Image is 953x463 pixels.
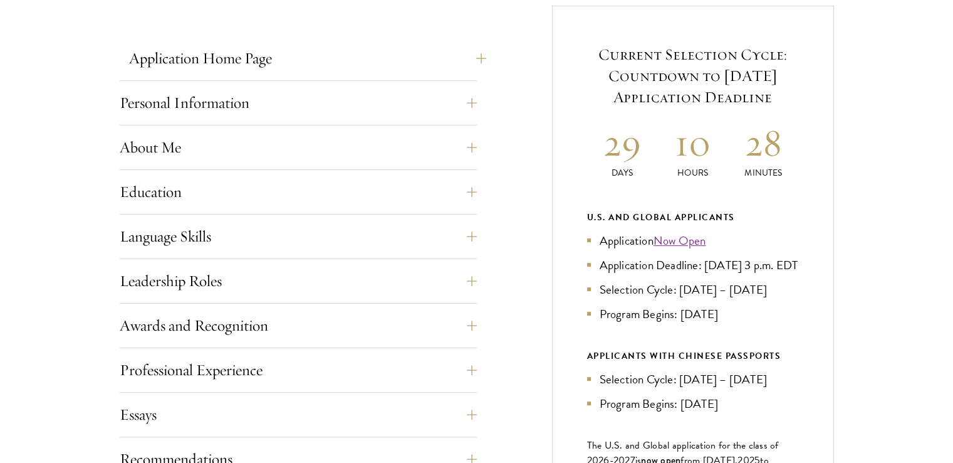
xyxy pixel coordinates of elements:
[657,166,728,179] p: Hours
[587,370,799,388] li: Selection Cycle: [DATE] – [DATE]
[120,221,477,252] button: Language Skills
[728,166,799,179] p: Minutes
[120,311,477,341] button: Awards and Recognition
[120,88,477,118] button: Personal Information
[587,348,799,364] div: APPLICANTS WITH CHINESE PASSPORTS
[120,177,477,207] button: Education
[587,210,799,225] div: U.S. and Global Applicants
[129,43,486,73] button: Application Home Page
[120,400,477,430] button: Essays
[728,119,799,166] h2: 28
[654,231,706,250] a: Now Open
[587,119,658,166] h2: 29
[587,280,799,299] li: Selection Cycle: [DATE] – [DATE]
[657,119,728,166] h2: 10
[120,132,477,162] button: About Me
[587,44,799,108] h5: Current Selection Cycle: Countdown to [DATE] Application Deadline
[587,305,799,323] li: Program Begins: [DATE]
[120,266,477,296] button: Leadership Roles
[587,231,799,250] li: Application
[587,166,658,179] p: Days
[587,256,799,274] li: Application Deadline: [DATE] 3 p.m. EDT
[120,355,477,385] button: Professional Experience
[587,395,799,413] li: Program Begins: [DATE]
